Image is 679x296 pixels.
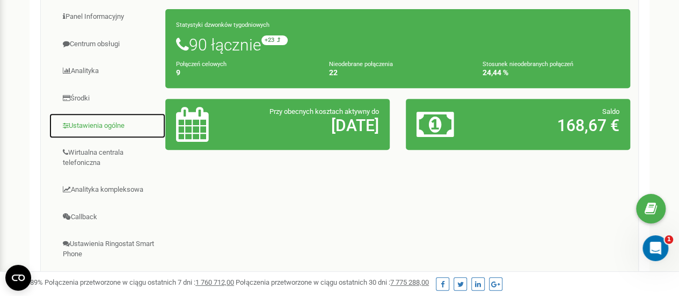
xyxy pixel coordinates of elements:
a: Panel Informacyjny [49,4,166,30]
span: Saldo [602,107,619,115]
iframe: Intercom live chat [643,235,668,261]
span: 1 [665,235,673,244]
span: Przy obecnych kosztach aktywny do [269,107,379,115]
h1: 90 łącznie [176,35,619,54]
span: Połączenia przetworzone w ciągu ostatnich 7 dni : [45,278,234,286]
a: Środki [49,85,166,112]
small: +23 [261,35,288,45]
a: Ustawienia Ringostat Smart Phone [49,231,166,267]
small: Nieodebrane połączenia [329,61,393,68]
h4: 24,44 % [483,69,619,77]
h4: 9 [176,69,313,77]
u: 1 760 712,00 [195,278,234,286]
small: Statystyki dzwonków tygodniowych [176,21,269,28]
button: Open CMP widget [5,265,31,291]
a: Centrum obsługi [49,31,166,57]
span: Połączenia przetworzone w ciągu ostatnich 30 dni : [236,278,429,286]
small: Połączeń celowych [176,61,227,68]
a: Ustawienia ogólne [49,113,166,139]
h2: 168,67 € [490,117,619,134]
a: Integracja [49,269,166,295]
a: Analityka kompleksowa [49,177,166,203]
a: Callback [49,204,166,230]
h4: 22 [329,69,466,77]
u: 7 775 288,00 [390,278,429,286]
a: Wirtualna centrala telefoniczna [49,140,166,176]
a: Analityka [49,58,166,84]
h2: [DATE] [249,117,379,134]
small: Stosunek nieodebranych połączeń [483,61,573,68]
